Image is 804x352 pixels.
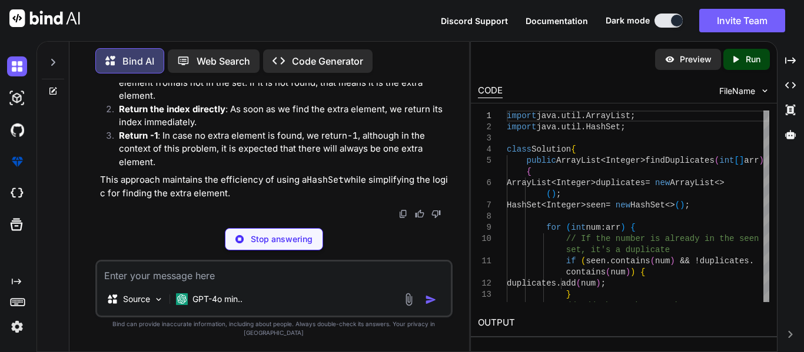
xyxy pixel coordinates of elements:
img: attachment [402,293,416,306]
span: ] [739,156,744,165]
div: 3 [478,133,491,144]
span: { [527,167,531,176]
p: Bind can provide inaccurate information, including about people. Always double-check its answers.... [95,320,453,337]
span: ) [759,156,764,165]
p: Stop answering [251,233,313,245]
span: num [581,279,596,288]
span: new [655,178,670,187]
span: import [507,111,536,120]
code: a [175,77,181,89]
img: GPT-4o mini [176,293,188,305]
li: : As soon as we find the extra element, we return its index immediately. [109,103,450,129]
p: Code Generator [292,54,363,68]
span: ; [601,279,606,288]
span: util [561,122,581,132]
img: premium [7,152,27,172]
div: 2 [478,122,491,133]
span: contains [566,267,606,277]
button: Invite Team [699,9,785,32]
span: ; [620,122,625,132]
span: util [561,111,581,120]
img: cloudideIcon [7,183,27,203]
img: copy [398,209,408,219]
span: ( [546,189,551,199]
span: if [566,256,576,266]
span: ! [695,256,699,266]
span: for [546,223,561,232]
span: ArrayList [507,178,551,187]
span: class [507,145,531,154]
span: Integer [606,156,640,165]
span: ( [650,256,655,266]
span: < [601,156,606,165]
span: ( [606,267,610,277]
p: This approach maintains the efficiency of using a while simplifying the logic for finding the ext... [100,173,450,200]
code: HashSet [307,174,344,186]
span: && [680,256,690,266]
div: 10 [478,233,491,244]
span: add [561,279,576,288]
div: 8 [478,211,491,222]
span: ; [630,111,635,120]
span: > [591,178,596,187]
span: > [581,200,586,210]
span: Integer [556,178,591,187]
div: 11 [478,256,491,267]
span: num [655,256,670,266]
div: 4 [478,144,491,155]
span: ) [596,279,600,288]
span: num [586,223,600,232]
li: : Instead of using , we check if the element from is not in the set. If it is not found, that mea... [109,63,450,103]
span: ( [715,156,719,165]
span: . [556,111,561,120]
p: Web Search [197,54,250,68]
span: ) [551,189,556,199]
img: githubDark [7,120,27,140]
span: HashSet [586,122,620,132]
span: Solution [531,145,571,154]
div: 6 [478,177,491,189]
div: CODE [478,84,503,98]
span: ( [581,256,586,266]
span: Discord Support [441,16,508,26]
span: set, it's a duplicate [566,245,670,254]
span: = [606,200,610,210]
span: arr [606,223,620,232]
span: ; [685,200,690,210]
span: num [610,267,625,277]
span: : [601,223,606,232]
strong: Return the index directly [119,103,225,115]
div: 5 [478,155,491,166]
span: new [616,200,630,210]
span: ArrayList<> [670,178,724,187]
div: 7 [478,200,491,211]
span: > [640,156,645,165]
span: // Add the number to the seen set [566,301,729,310]
li: : In case no extra element is found, we return , although in the context of this problem, it is e... [109,129,450,169]
span: . [556,279,561,288]
div: 1 [478,110,491,122]
span: int [719,156,734,165]
span: ; [556,189,561,199]
img: settings [7,317,27,337]
strong: Return -1 [119,130,158,141]
img: like [415,209,424,219]
div: 12 [478,278,491,289]
span: [ [735,156,739,165]
span: HashSet [507,200,541,210]
p: Run [746,53,760,65]
span: ) [680,200,685,210]
span: arr [744,156,759,165]
img: dislike [431,209,441,219]
span: ( [576,279,581,288]
span: ) [620,223,625,232]
span: . [581,111,586,120]
div: 13 [478,289,491,300]
span: . [581,122,586,132]
span: java [536,111,556,120]
span: public [527,156,556,165]
img: Bind AI [9,9,80,27]
span: ) [626,267,630,277]
span: seen [586,200,606,210]
img: preview [665,54,675,65]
